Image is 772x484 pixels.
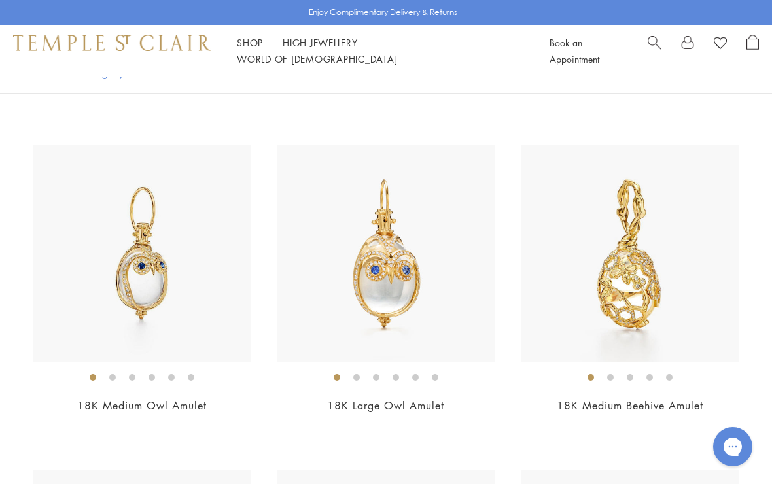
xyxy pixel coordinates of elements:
img: Temple St. Clair [13,35,211,50]
a: Search [648,35,661,67]
a: High JewelleryHigh Jewellery [283,36,358,49]
a: 18K Medium Beehive Amulet [557,398,703,413]
iframe: Gorgias live chat messenger [707,423,759,471]
a: View Wishlist [714,35,727,54]
a: 18K Large Owl Amulet [327,398,444,413]
img: P51611-E11PVOWL [33,145,251,362]
a: ShopShop [237,36,263,49]
img: P51611-E11PVOWL [277,145,495,362]
p: Enjoy Complimentary Delivery & Returns [309,6,457,19]
nav: Main navigation [237,35,520,67]
img: P51853-E18BEE [521,145,739,362]
a: 18K Medium Owl Amulet [77,398,207,413]
a: Book an Appointment [550,36,599,65]
a: World of [DEMOGRAPHIC_DATA]World of [DEMOGRAPHIC_DATA] [237,52,397,65]
a: Open Shopping Bag [746,35,759,67]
